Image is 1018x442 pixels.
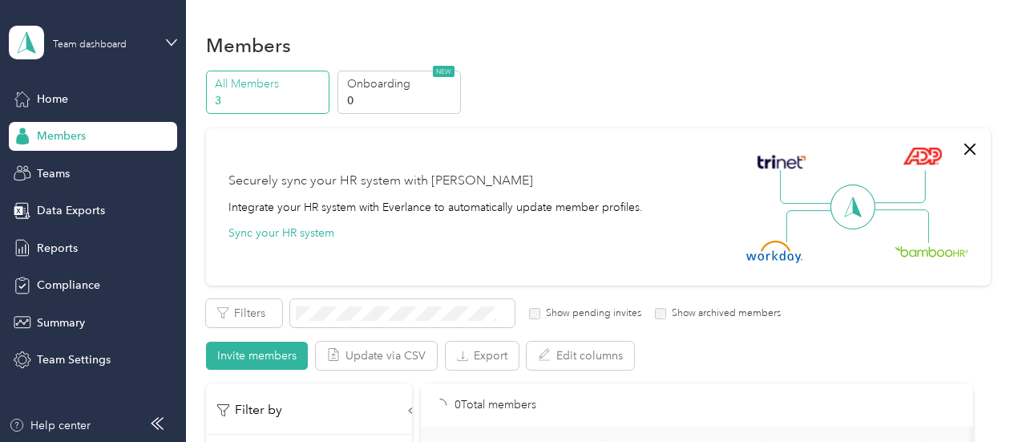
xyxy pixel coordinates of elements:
p: 3 [215,92,324,109]
div: Integrate your HR system with Everlance to automatically update member profiles. [228,199,643,216]
img: Line Left Down [786,209,842,242]
span: Summary [37,314,85,331]
span: Home [37,91,68,107]
label: Show archived members [666,306,781,321]
span: Members [37,128,86,144]
p: 0 [347,92,456,109]
img: Workday [746,241,802,263]
div: Securely sync your HR system with [PERSON_NAME] [228,172,533,191]
img: Line Right Up [870,170,926,204]
button: Sync your HR system [228,225,334,241]
div: Team dashboard [53,40,127,50]
p: Filter by [217,400,282,420]
button: Invite members [206,342,308,370]
button: Edit columns [527,342,634,370]
h1: Members [206,37,291,54]
button: Help center [9,417,91,434]
iframe: Everlance-gr Chat Button Frame [928,352,1018,442]
span: Data Exports [37,202,105,219]
button: Export [446,342,519,370]
p: Onboarding [347,75,456,92]
img: Line Right Down [873,209,929,244]
span: Teams [37,165,70,182]
p: All Members [215,75,324,92]
span: Team Settings [37,351,111,368]
img: ADP [903,147,942,165]
p: 0 Total members [454,396,536,414]
label: Show pending invites [540,306,641,321]
span: NEW [433,66,454,77]
span: Reports [37,240,78,257]
button: Filters [206,299,282,327]
img: BambooHR [895,245,968,257]
img: Line Left Up [780,170,836,205]
span: Compliance [37,277,100,294]
img: Trinet [753,151,810,173]
button: Update via CSV [316,342,437,370]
